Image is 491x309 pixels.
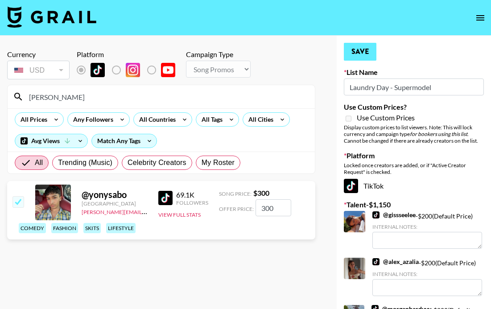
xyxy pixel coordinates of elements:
div: comedy [19,223,46,233]
img: Instagram [126,63,140,77]
span: Celebrity Creators [128,157,186,168]
div: - $ 200 (Default Price) [372,258,482,296]
div: Display custom prices to list viewers. Note: This will lock currency and campaign type . Cannot b... [344,124,484,144]
div: Followers [176,199,208,206]
span: All [35,157,43,168]
label: Use Custom Prices? [344,103,484,111]
div: Remove selected talent to change platforms [77,61,182,79]
div: Any Followers [68,113,115,126]
div: All Cities [243,113,275,126]
div: [GEOGRAPHIC_DATA] [82,200,148,207]
img: TikTok [372,211,380,218]
img: Grail Talent [7,6,96,28]
span: My Roster [202,157,235,168]
div: Match Any Tags [92,134,157,148]
div: Currency [7,50,70,59]
input: 300 [256,199,291,216]
a: [PERSON_NAME][EMAIL_ADDRESS][PERSON_NAME][DOMAIN_NAME] [82,207,256,215]
label: Talent - $ 1,150 [344,200,484,209]
div: USD [9,62,68,78]
img: YouTube [161,63,175,77]
a: @alex_azalia [372,258,419,266]
span: Offer Price: [219,206,254,212]
label: List Name [344,68,484,77]
input: Search by User Name [24,90,309,104]
div: TikTok [344,179,484,193]
div: Platform [77,50,182,59]
button: View Full Stats [158,211,201,218]
img: TikTok [372,258,380,265]
button: Save [344,43,376,61]
span: Song Price: [219,190,252,197]
div: Locked once creators are added, or if "Active Creator Request" is checked. [344,162,484,175]
div: - $ 200 (Default Price) [372,211,482,249]
div: lifestyle [106,223,136,233]
img: TikTok [158,191,173,205]
strong: $ 300 [253,189,269,197]
span: Trending (Music) [58,157,112,168]
div: All Countries [134,113,177,126]
label: Platform [344,151,484,160]
div: Internal Notes: [372,271,482,277]
em: for bookers using this list [410,131,467,137]
div: @ yonysabo [82,189,148,200]
img: TikTok [344,179,358,193]
button: open drawer [471,9,489,27]
div: Avg Views [15,134,87,148]
span: Use Custom Prices [357,113,415,122]
div: Campaign Type [186,50,251,59]
div: skits [83,223,101,233]
div: All Prices [15,113,49,126]
div: Internal Notes: [372,223,482,230]
div: 69.1K [176,190,208,199]
a: @gissseelee [372,211,416,219]
div: Remove selected talent to change your currency [7,59,70,81]
div: All Tags [196,113,224,126]
img: TikTok [91,63,105,77]
div: fashion [51,223,78,233]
